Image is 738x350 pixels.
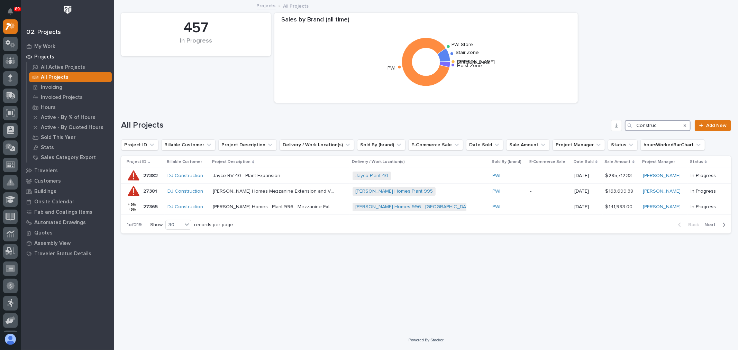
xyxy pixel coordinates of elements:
p: My Work [34,44,55,50]
span: Back [684,222,699,228]
p: 1 of 219 [121,217,147,233]
p: Onsite Calendar [34,199,74,205]
h1: All Projects [121,120,608,130]
p: - [530,173,569,179]
p: 27381 [143,187,158,194]
a: [PERSON_NAME] [643,173,681,179]
a: All Active Projects [27,62,114,72]
p: In Progress [691,188,720,194]
a: Invoicing [27,82,114,92]
a: Projects [257,1,276,9]
a: Traveler Status Details [21,248,114,259]
p: Sale Amount [605,158,631,166]
p: - [530,204,569,210]
button: Billable Customer [161,139,216,150]
p: records per page [194,222,233,228]
p: Status [690,158,703,166]
p: Clayton Homes Mezzanine Extension and VRC - Plant 995 [213,187,335,194]
text: Structural Deck [457,60,490,65]
text: PWI Store [452,42,473,47]
p: $ 163,699.38 [605,187,635,194]
span: Add New [706,123,727,128]
p: Automated Drawings [34,220,86,226]
div: In Progress [133,37,259,52]
p: Active - By % of Hours [41,114,95,121]
a: Customers [21,176,114,186]
button: Sale Amount [506,139,550,150]
button: Next [702,222,731,228]
p: Sold This Year [41,135,76,141]
button: Delivery / Work Location(s) [280,139,354,150]
a: DJ Construction [167,204,203,210]
button: Project ID [121,139,158,150]
a: Travelers [21,165,114,176]
p: Buildings [34,188,56,195]
button: Back [673,222,702,228]
button: Status [608,139,638,150]
a: Fab and Coatings Items [21,207,114,217]
p: Stats [41,145,54,151]
p: $ 141,993.00 [605,203,634,210]
p: Active - By Quoted Hours [41,125,103,131]
p: Billable Customer [167,158,202,166]
p: Jayco RV 40 - Plant Expansion [213,172,282,179]
p: Delivery / Work Location(s) [352,158,405,166]
p: All Projects [41,74,69,81]
a: Automated Drawings [21,217,114,228]
button: Date Sold [466,139,503,150]
p: Invoicing [41,84,62,91]
p: All Active Projects [41,64,85,71]
p: Customers [34,178,61,184]
span: Next [704,222,720,228]
p: All Projects [283,2,309,9]
a: PWI [493,173,501,179]
button: Notifications [3,4,18,19]
div: Search [625,120,691,131]
p: 27382 [143,172,159,179]
p: Project Description [212,158,250,166]
a: DJ Construction [167,188,203,194]
p: Project ID [127,158,146,166]
a: All Projects [27,72,114,82]
button: Sold By (brand) [357,139,406,150]
a: Active - By Quoted Hours [27,122,114,132]
a: Assembly View [21,238,114,248]
a: [PERSON_NAME] Homes 996 - [GEOGRAPHIC_DATA] [355,204,473,210]
img: Workspace Logo [61,3,74,16]
a: Quotes [21,228,114,238]
p: Hours [41,104,56,111]
text: [PERSON_NAME] [457,59,495,64]
text: PWI [388,66,395,71]
a: Stats [27,142,114,152]
p: Assembly View [34,240,71,247]
p: Quotes [34,230,53,236]
a: Add New [695,120,731,131]
a: PWI [493,188,501,194]
button: Project Description [218,139,277,150]
p: 89 [15,7,20,11]
tr: 2736527365 DJ Construction [PERSON_NAME] Homes - Plant 996 - Mezzanine Extension and Catwalk[PERS... [121,199,731,215]
p: Date Sold [574,158,594,166]
button: E-Commerce Sale [408,139,463,150]
a: DJ Construction [167,173,203,179]
p: Travelers [34,168,58,174]
a: Sold This Year [27,132,114,142]
a: Powered By Stacker [409,338,444,342]
a: Buildings [21,186,114,196]
a: PWI [493,204,501,210]
p: [DATE] [574,204,600,210]
a: Invoiced Projects [27,92,114,102]
p: Invoiced Projects [41,94,83,101]
a: Sales Category Export [27,153,114,162]
p: Sales Category Export [41,155,96,161]
text: Hoist Zone [457,63,482,68]
p: - [530,188,569,194]
button: users-avatar [3,332,18,347]
a: [PERSON_NAME] Homes Plant 995 [355,188,433,194]
p: Project Manager [642,158,675,166]
a: My Work [21,41,114,52]
a: Active - By % of Hours [27,112,114,122]
tr: 2738127381 DJ Construction [PERSON_NAME] Homes Mezzanine Extension and VRC - Plant 995[PERSON_NAM... [121,184,731,199]
p: Traveler Status Details [34,251,91,257]
p: Fab and Coatings Items [34,209,92,215]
